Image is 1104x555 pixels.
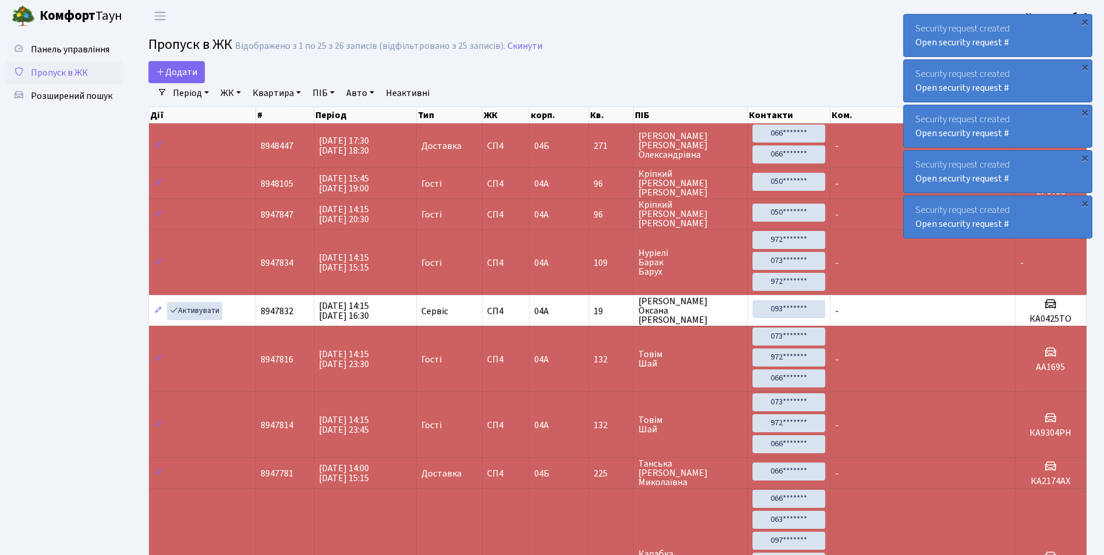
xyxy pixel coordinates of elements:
[156,66,197,79] span: Додати
[634,107,748,123] th: ПІБ
[6,38,122,61] a: Панель управління
[835,305,839,318] span: -
[534,140,549,152] span: 04Б
[534,305,549,318] span: 04А
[6,84,122,108] a: Розширений пошук
[534,257,549,269] span: 04А
[594,258,629,268] span: 109
[168,83,214,103] a: Період
[261,419,293,432] span: 8947814
[417,107,482,123] th: Тип
[830,107,1016,123] th: Ком.
[1079,16,1091,27] div: ×
[534,177,549,190] span: 04А
[594,179,629,188] span: 96
[904,151,1092,193] div: Security request created
[1079,152,1091,163] div: ×
[835,467,839,480] span: -
[421,421,442,430] span: Гості
[6,61,122,84] a: Пропуск в ЖК
[308,83,339,103] a: ПІБ
[534,467,549,480] span: 04Б
[31,43,109,56] span: Панель управління
[421,307,448,316] span: Сервіс
[1020,257,1024,269] span: -
[487,421,525,430] span: СП4
[256,107,314,123] th: #
[216,83,246,103] a: ЖК
[835,208,839,221] span: -
[319,251,369,274] span: [DATE] 14:15 [DATE] 15:15
[421,210,442,219] span: Гості
[1020,428,1081,439] h5: КА9304РН
[594,141,629,151] span: 271
[261,467,293,480] span: 8947781
[235,41,505,52] div: Відображено з 1 по 25 з 26 записів (відфільтровано з 25 записів).
[167,302,222,320] a: Активувати
[904,196,1092,238] div: Security request created
[638,297,743,325] span: [PERSON_NAME] Оксана [PERSON_NAME]
[314,107,417,123] th: Період
[904,15,1092,56] div: Security request created
[748,107,830,123] th: Контакти
[40,6,122,26] span: Таун
[261,208,293,221] span: 8947847
[1020,314,1081,325] h5: КА0425ТО
[1079,61,1091,73] div: ×
[589,107,634,123] th: Кв.
[421,258,442,268] span: Гості
[319,134,369,157] span: [DATE] 17:30 [DATE] 18:30
[319,414,369,436] span: [DATE] 14:15 [DATE] 23:45
[487,355,525,364] span: СП4
[261,140,293,152] span: 8948447
[915,172,1009,185] a: Open security request #
[638,248,743,276] span: Нуріелі Барак Барух
[835,257,839,269] span: -
[835,140,839,152] span: -
[487,469,525,478] span: СП4
[534,419,549,432] span: 04А
[638,350,743,368] span: Товім Шай
[638,200,743,228] span: Кріпкий [PERSON_NAME] [PERSON_NAME]
[487,210,525,219] span: СП4
[421,141,462,151] span: Доставка
[638,131,743,159] span: [PERSON_NAME] [PERSON_NAME] Олександрівна
[145,6,175,26] button: Переключити навігацію
[507,41,542,52] a: Скинути
[530,107,588,123] th: корп.
[904,105,1092,147] div: Security request created
[1079,197,1091,209] div: ×
[594,355,629,364] span: 132
[915,36,1009,49] a: Open security request #
[835,177,839,190] span: -
[149,107,256,123] th: Дії
[487,141,525,151] span: СП4
[904,60,1092,102] div: Security request created
[1020,362,1081,373] h5: АА1695
[319,172,369,195] span: [DATE] 15:45 [DATE] 19:00
[534,208,549,221] span: 04А
[261,353,293,366] span: 8947816
[319,462,369,485] span: [DATE] 14:00 [DATE] 15:15
[148,61,205,83] a: Додати
[1079,106,1091,118] div: ×
[638,169,743,197] span: Кріпкий [PERSON_NAME] [PERSON_NAME]
[248,83,306,103] a: Квартира
[319,203,369,226] span: [DATE] 14:15 [DATE] 20:30
[1025,9,1090,23] a: Консьєрж б. 4.
[594,307,629,316] span: 19
[1025,10,1090,23] b: Консьєрж б. 4.
[261,177,293,190] span: 8948105
[261,257,293,269] span: 8947834
[421,469,462,478] span: Доставка
[1020,476,1081,487] h5: КА2174АХ
[915,127,1009,140] a: Open security request #
[835,419,839,432] span: -
[482,107,530,123] th: ЖК
[12,5,35,28] img: logo.png
[487,307,525,316] span: СП4
[319,300,369,322] span: [DATE] 14:15 [DATE] 16:30
[594,210,629,219] span: 96
[487,179,525,188] span: СП4
[594,421,629,430] span: 132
